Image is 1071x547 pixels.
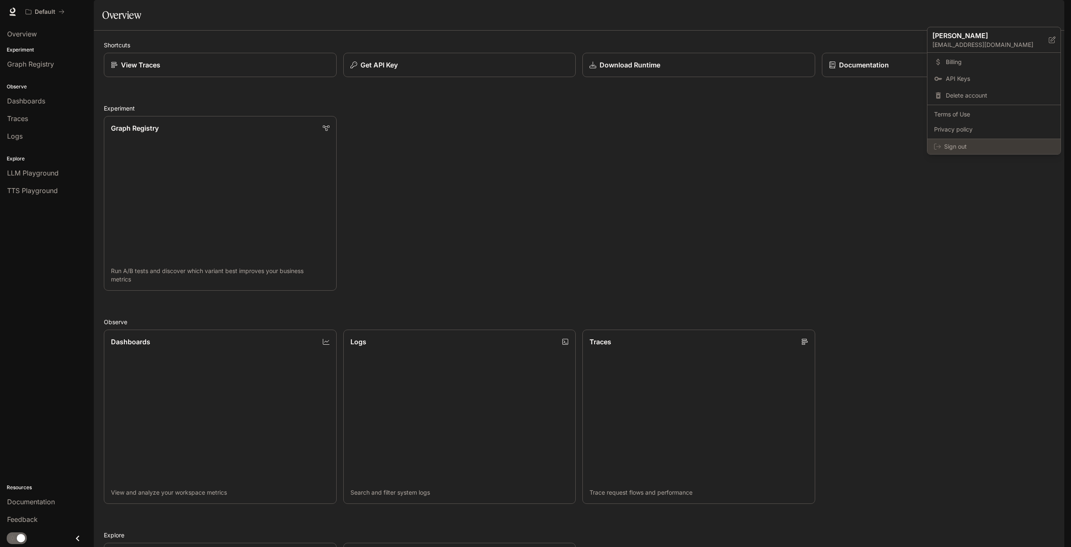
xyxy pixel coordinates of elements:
[929,71,1059,86] a: API Keys
[929,122,1059,137] a: Privacy policy
[934,110,1054,119] span: Terms of Use
[929,107,1059,122] a: Terms of Use
[929,54,1059,70] a: Billing
[946,58,1054,66] span: Billing
[946,75,1054,83] span: API Keys
[944,142,1054,151] span: Sign out
[927,27,1061,53] div: [PERSON_NAME][EMAIL_ADDRESS][DOMAIN_NAME]
[946,91,1054,100] span: Delete account
[934,125,1054,134] span: Privacy policy
[927,139,1061,154] div: Sign out
[932,31,1035,41] p: [PERSON_NAME]
[929,88,1059,103] div: Delete account
[932,41,1049,49] p: [EMAIL_ADDRESS][DOMAIN_NAME]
